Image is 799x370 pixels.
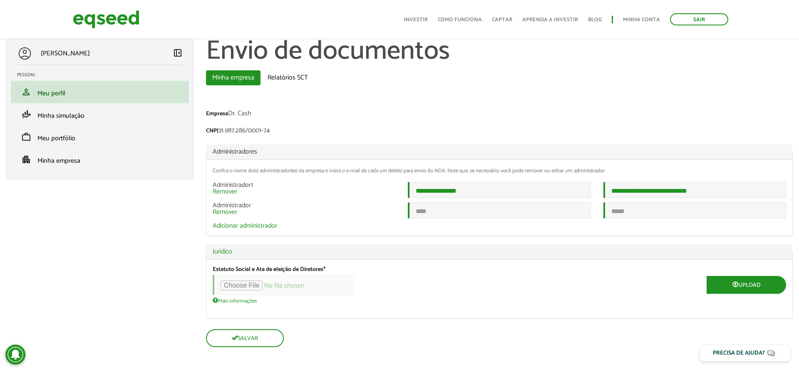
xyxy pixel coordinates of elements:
span: Minha simulação [37,110,84,122]
a: Aprenda a investir [522,17,578,22]
div: 31.987.286/0001-74 [206,127,793,136]
span: person [21,87,31,97]
a: finance_modeMinha simulação [17,109,183,119]
li: Minha empresa [11,148,189,171]
p: [PERSON_NAME] [41,50,90,57]
a: Como funciona [438,17,482,22]
span: Meu perfil [37,88,65,99]
a: Relatórios SCT [261,70,314,85]
label: Estatuto Social e Ata de eleição de Diretores [213,267,325,273]
div: Administrador [206,202,402,216]
a: workMeu portfólio [17,132,183,142]
div: Confira o nome do(s) administrador(es) da empresa e insira o e-mail de cada um dele(s) para envio... [213,168,786,174]
a: Sair [670,13,728,25]
button: Salvar [206,329,284,347]
a: apartmentMinha empresa [17,154,183,164]
a: Blog [588,17,602,22]
h2: Pessoal [17,72,189,77]
span: Administradores [213,146,257,157]
span: Minha empresa [37,155,80,166]
li: Meu portfólio [11,126,189,148]
a: Mais informações [213,297,257,304]
button: Upload [707,276,786,294]
a: Jurídico [213,248,786,255]
span: left_panel_close [173,48,183,58]
li: Meu perfil [11,81,189,103]
a: Minha conta [623,17,660,22]
a: Colapsar menu [173,48,183,60]
span: finance_mode [21,109,31,119]
label: Empresa [206,111,228,117]
div: Administrador [206,182,402,195]
img: EqSeed [73,8,139,30]
span: work [21,132,31,142]
div: Dr. Cash [206,110,793,119]
li: Minha simulação [11,103,189,126]
span: Este campo é obrigatório. [323,265,325,274]
a: Remover [213,189,237,195]
a: Remover [213,209,237,216]
a: Adicionar administrador [213,223,277,229]
a: personMeu perfil [17,87,183,97]
span: 1 [251,179,253,191]
a: Investir [404,17,428,22]
label: CNPJ [206,128,218,134]
h1: Envio de documentos [206,37,793,66]
span: Meu portfólio [37,133,75,144]
a: Captar [492,17,512,22]
a: Minha empresa [206,70,261,85]
span: apartment [21,154,31,164]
